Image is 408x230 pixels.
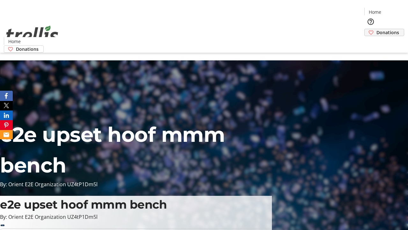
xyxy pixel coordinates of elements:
span: Home [369,9,381,15]
a: Donations [4,45,44,53]
img: Orient E2E Organization UZ4tP1Dm5l's Logo [4,19,61,50]
span: Home [8,38,21,45]
span: Donations [376,29,399,36]
span: Donations [16,46,39,52]
a: Home [365,9,385,15]
a: Donations [364,29,404,36]
button: Cart [364,36,377,49]
button: Help [364,15,377,28]
a: Home [4,38,25,45]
